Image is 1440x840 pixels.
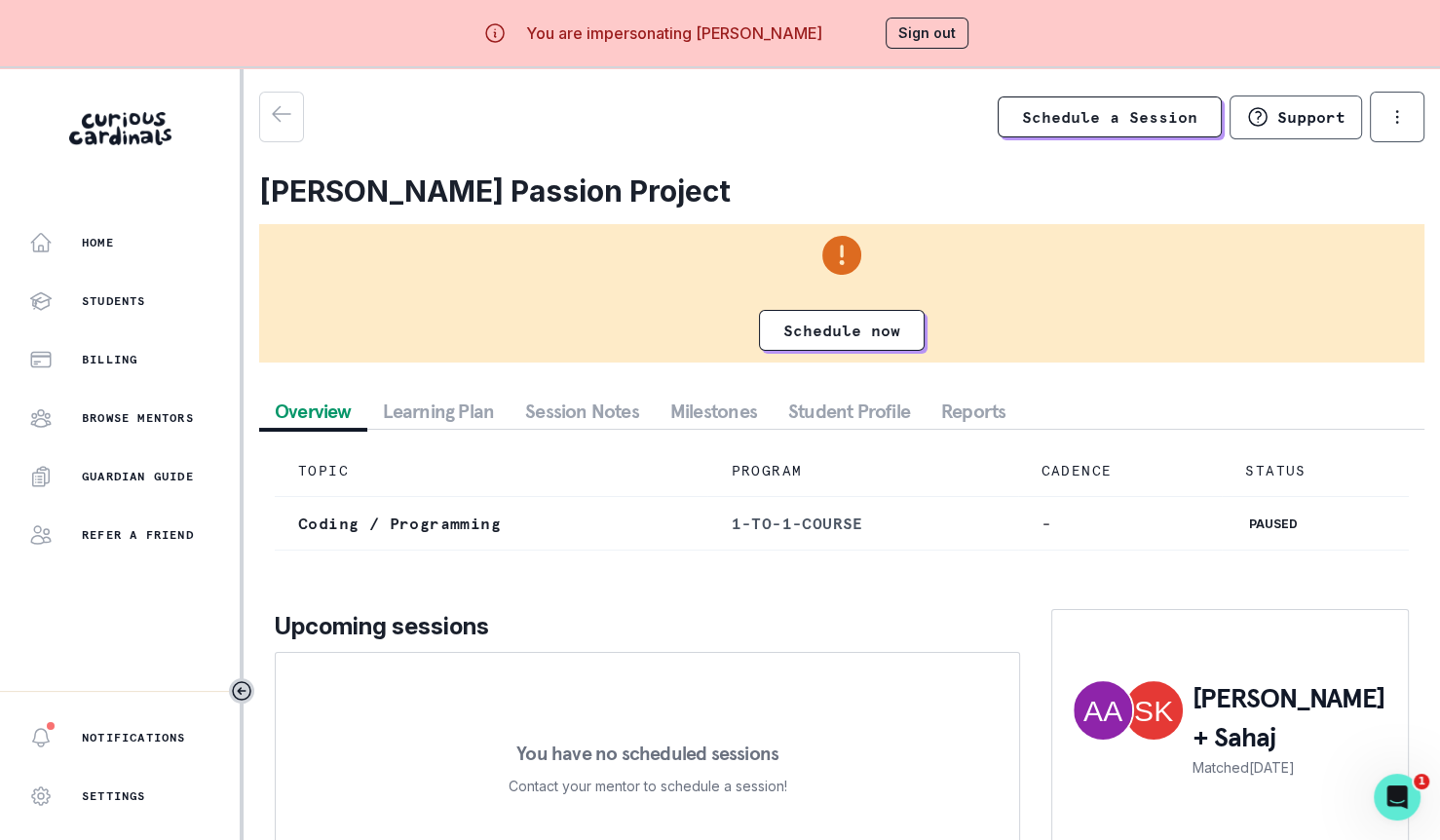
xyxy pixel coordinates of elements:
p: Guardian Guide [82,469,194,484]
p: Browse Mentors [82,410,194,426]
p: You have no scheduled sessions [516,744,778,763]
p: Support [1277,107,1345,127]
button: Overview [259,394,367,429]
a: Schedule a Session [998,96,1222,137]
img: Sahaj Khandelwal [1124,681,1183,740]
button: Toggle sidebar [229,678,254,704]
td: 1-to-1-course [707,497,1017,551]
td: PROGRAM [707,445,1017,497]
button: Student Profile [773,394,926,429]
button: Support [1230,95,1362,139]
p: Home [82,235,114,250]
p: Contact your mentor to schedule a session! [509,775,787,798]
p: Students [82,293,146,309]
a: Schedule now [759,310,925,351]
button: Sign out [886,18,968,49]
h2: [PERSON_NAME] Passion Project [259,173,1424,209]
iframe: Intercom live chat [1374,774,1421,821]
p: You are impersonating [PERSON_NAME] [526,21,822,45]
p: Upcoming sessions [275,609,1020,644]
td: STATUS [1222,445,1409,497]
button: Session Notes [510,394,655,429]
td: - [1018,497,1223,551]
button: Learning Plan [367,394,511,429]
span: 1 [1414,774,1429,789]
p: Settings [82,788,146,804]
button: Milestones [655,394,773,429]
p: Refer a friend [82,527,194,543]
button: options [1370,92,1424,142]
td: CADENCE [1018,445,1223,497]
p: Notifications [82,730,186,745]
p: Matched [DATE] [1193,757,1388,778]
td: TOPIC [275,445,707,497]
p: [PERSON_NAME] + Sahaj [1193,679,1388,757]
img: Curious Cardinals Logo [69,112,171,145]
img: Ayush Agarwal [1074,681,1132,740]
span: paused [1245,515,1302,534]
p: Billing [82,352,137,367]
button: Reports [926,394,1021,429]
td: Coding / Programming [275,497,707,551]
